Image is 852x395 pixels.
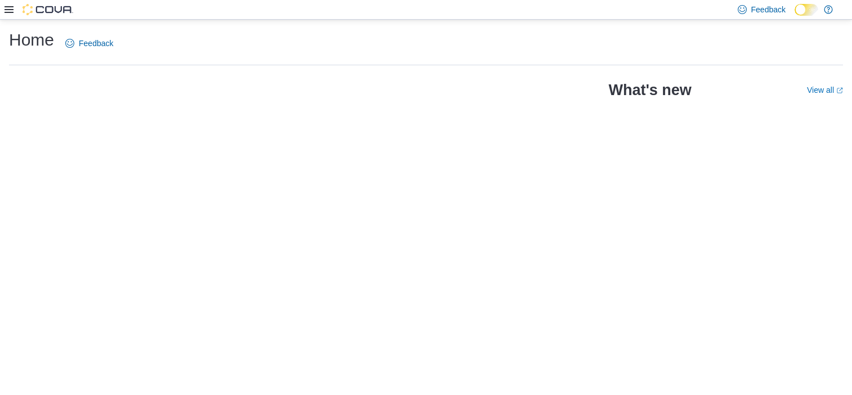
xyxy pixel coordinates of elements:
[61,32,118,55] a: Feedback
[807,86,843,95] a: View allExternal link
[79,38,113,49] span: Feedback
[9,29,54,51] h1: Home
[836,87,843,94] svg: External link
[608,81,691,99] h2: What's new
[795,4,818,16] input: Dark Mode
[23,4,73,15] img: Cova
[751,4,786,15] span: Feedback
